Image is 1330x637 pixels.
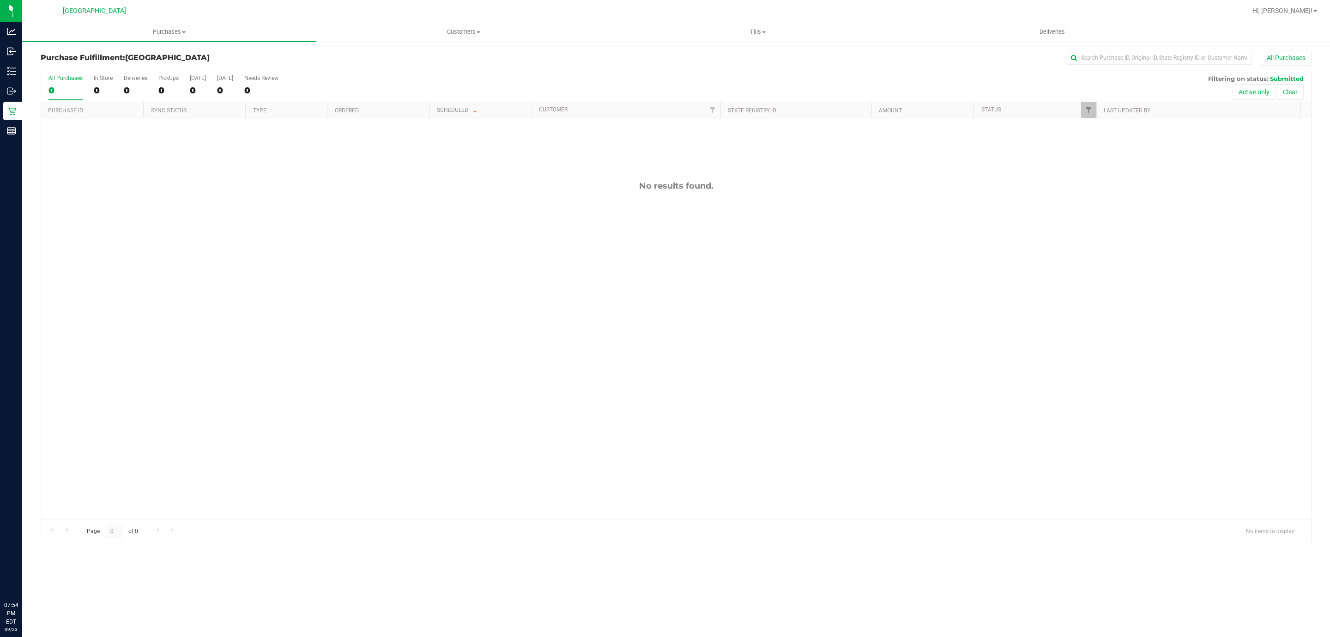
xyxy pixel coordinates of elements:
[22,22,316,42] a: Purchases
[905,22,1199,42] a: Deliveries
[705,102,720,118] a: Filter
[244,75,278,81] div: Needs Review
[151,107,187,114] a: Sync Status
[1261,50,1312,66] button: All Purchases
[7,126,16,135] inline-svg: Reports
[124,75,147,81] div: Deliveries
[1067,51,1251,65] input: Search Purchase ID, Original ID, State Registry ID or Customer Name...
[4,601,18,626] p: 07:54 PM EDT
[7,67,16,76] inline-svg: Inventory
[48,75,83,81] div: All Purchases
[317,28,610,36] span: Customers
[1270,75,1304,82] span: Submitted
[728,107,776,114] a: State Registry ID
[22,28,316,36] span: Purchases
[7,27,16,36] inline-svg: Analytics
[94,85,113,96] div: 0
[7,47,16,56] inline-svg: Inbound
[41,181,1311,191] div: No results found.
[63,7,126,15] span: [GEOGRAPHIC_DATA]
[190,75,206,81] div: [DATE]
[1277,84,1304,100] button: Clear
[981,106,1001,113] a: Status
[94,75,113,81] div: In Store
[124,85,147,96] div: 0
[1081,102,1096,118] a: Filter
[41,54,464,62] h3: Purchase Fulfillment:
[611,22,905,42] a: Tills
[217,85,233,96] div: 0
[48,85,83,96] div: 0
[1239,524,1302,538] span: No items to display
[611,28,904,36] span: Tills
[7,106,16,116] inline-svg: Retail
[1233,84,1276,100] button: Active only
[158,75,179,81] div: PickUps
[1027,28,1077,36] span: Deliveries
[253,107,266,114] a: Type
[244,85,278,96] div: 0
[879,107,902,114] a: Amount
[316,22,611,42] a: Customers
[217,75,233,81] div: [DATE]
[437,107,479,113] a: Scheduled
[79,524,145,538] span: Page of 0
[1104,107,1150,114] a: Last Updated By
[125,53,210,62] span: [GEOGRAPHIC_DATA]
[190,85,206,96] div: 0
[539,106,568,113] a: Customer
[335,107,359,114] a: Ordered
[7,86,16,96] inline-svg: Outbound
[1252,7,1312,14] span: Hi, [PERSON_NAME]!
[9,563,37,591] iframe: Resource center
[48,107,83,114] a: Purchase ID
[1208,75,1268,82] span: Filtering on status:
[4,626,18,633] p: 09/23
[158,85,179,96] div: 0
